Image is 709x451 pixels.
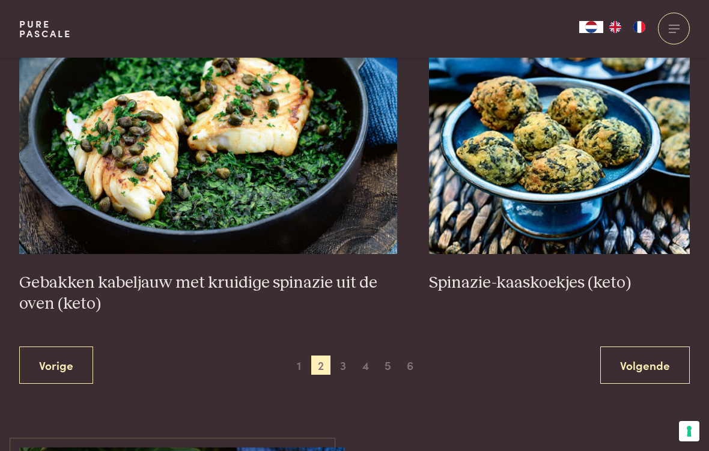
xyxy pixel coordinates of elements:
a: Vorige [19,347,93,384]
a: Spinazie-kaaskoekjes (keto) Spinazie-kaaskoekjes (keto) [429,14,690,294]
h3: Spinazie-kaaskoekjes (keto) [429,273,690,294]
span: 4 [356,356,376,375]
button: Uw voorkeuren voor toestemming voor trackingtechnologieën [679,421,699,441]
a: Gebakken kabeljauw met kruidige spinazie uit de oven (keto) Gebakken kabeljauw met kruidige spina... [19,14,397,315]
div: Language [579,21,603,33]
ul: Language list [603,21,651,33]
a: FR [627,21,651,33]
span: 2 [311,356,330,375]
a: Volgende [600,347,690,384]
h3: Gebakken kabeljauw met kruidige spinazie uit de oven (keto) [19,273,397,314]
aside: Language selected: Nederlands [579,21,651,33]
img: Gebakken kabeljauw met kruidige spinazie uit de oven (keto) [19,14,397,254]
span: 3 [333,356,353,375]
span: 6 [401,356,420,375]
a: NL [579,21,603,33]
img: Spinazie-kaaskoekjes (keto) [429,14,690,254]
span: 5 [379,356,398,375]
a: PurePascale [19,19,72,38]
a: EN [603,21,627,33]
span: 1 [289,356,308,375]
